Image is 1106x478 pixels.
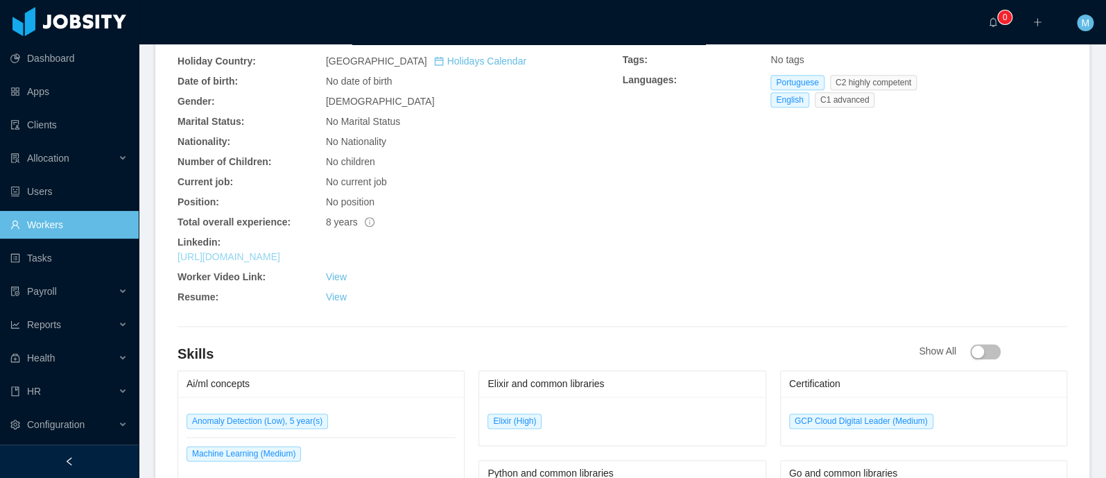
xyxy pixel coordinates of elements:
span: No children [326,156,375,167]
b: Sourcer Notes: [623,34,692,45]
span: [DEMOGRAPHIC_DATA] [326,96,435,107]
a: [URL][DOMAIN_NAME] [178,251,280,262]
span: Allocation [27,153,69,164]
b: Resume: [178,291,218,302]
span: M [1081,15,1089,31]
span: GCP Cloud Digital Leader (Medium) [789,413,933,429]
b: Nationality: [178,136,230,147]
span: Configuration [27,419,85,430]
span: 8 years [326,216,374,228]
span: Machine Learning (Medium) [187,446,301,461]
b: Gender: [178,96,215,107]
a: icon: auditClients [10,111,128,139]
span: Portuguese [770,75,824,90]
a: icon: pie-chartDashboard [10,44,128,72]
div: Certification [789,371,1058,397]
a: icon: userWorkers [10,211,128,239]
span: Elixir (High) [487,413,542,429]
i: icon: line-chart [10,320,20,330]
span: Payroll [27,286,57,297]
b: Linkedin: [178,237,221,248]
span: Health [27,352,55,364]
b: Date of birth: [178,76,238,87]
i: icon: file-protect [10,287,20,296]
a: icon: appstoreApps [10,78,128,105]
div: Elixir and common libraries [487,371,757,397]
b: Marital Status: [178,116,244,127]
b: Current job: [178,176,233,187]
i: icon: setting [10,420,20,429]
i: icon: bell [988,17,998,27]
h4: Skills [178,344,919,364]
span: HR [27,386,41,397]
a: View [326,291,347,302]
b: Total overall experience: [178,216,291,228]
a: icon: calendarHolidays Calendar [434,56,526,67]
a: icon: calendarHolidays Calendar [326,21,594,46]
b: Position: [178,196,219,207]
span: C2 highly competent [830,75,917,90]
span: [GEOGRAPHIC_DATA] - [GEOGRAPHIC_DATA] [326,21,594,46]
span: No Nationality [326,136,386,147]
span: [GEOGRAPHIC_DATA] [326,56,526,67]
b: Number of Children: [178,156,271,167]
b: Holiday Country: [178,56,256,67]
span: Reports [27,319,61,330]
span: No position [326,196,374,207]
span: Show All [919,345,1001,357]
span: No notes [770,34,809,45]
i: icon: calendar [434,56,444,66]
div: No tags [770,53,1067,67]
i: icon: medicine-box [10,353,20,363]
span: English [770,92,809,108]
sup: 0 [998,10,1012,24]
a: View [326,271,347,282]
i: icon: plus [1032,17,1042,27]
b: Tags: [623,54,648,65]
span: info-circle [365,217,374,227]
span: No Marital Status [326,116,400,127]
span: C1 advanced [815,92,875,108]
div: Ai/ml concepts [187,371,456,397]
b: Languages: [623,74,677,85]
span: No current job [326,176,387,187]
i: icon: book [10,386,20,396]
span: Anomaly Detection (Low), 5 year(s) [187,413,328,429]
b: Worker Video Link: [178,271,266,282]
a: icon: profileTasks [10,244,128,272]
span: No date of birth [326,76,392,87]
i: icon: solution [10,153,20,163]
a: icon: robotUsers [10,178,128,205]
